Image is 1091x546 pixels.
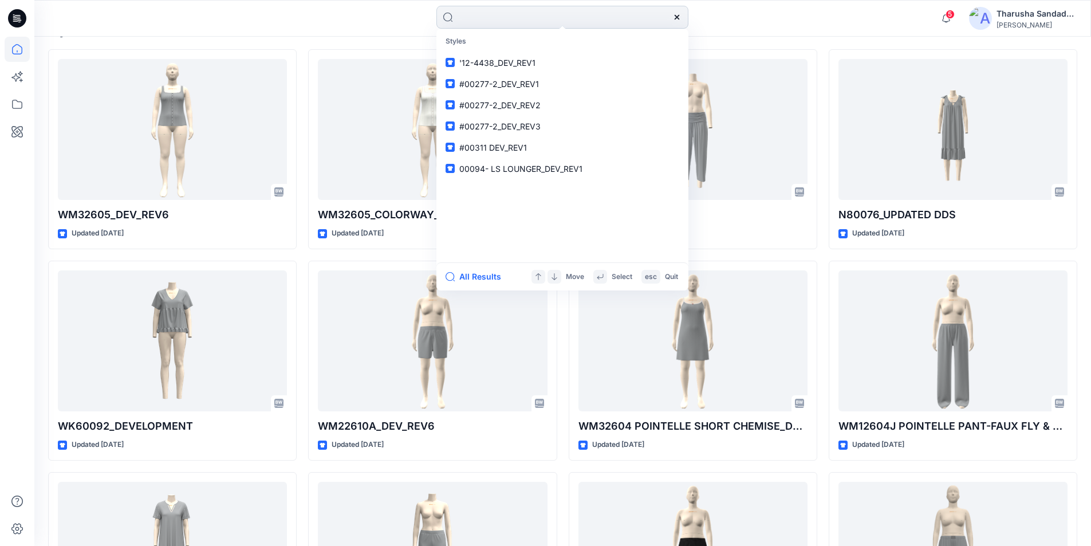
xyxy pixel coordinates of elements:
[58,270,287,412] a: WK60092_DEVELOPMENT
[578,418,808,434] p: WM32604 POINTELLE SHORT CHEMISE_DEV_REV3
[969,7,992,30] img: avatar
[318,270,547,412] a: WM22610A_DEV_REV6
[72,439,124,451] p: Updated [DATE]
[459,164,582,174] span: 00094- LS LOUNGER_DEV_REV1
[446,270,509,284] button: All Results
[58,59,287,201] a: WM32605_DEV_REV6
[459,79,539,89] span: #00277-2_DEV_REV1
[838,270,1068,412] a: WM12604J POINTELLE PANT-FAUX FLY & BUTTONS + PICOT_REV11
[58,418,287,434] p: WK60092_DEVELOPMENT
[997,21,1077,29] div: [PERSON_NAME]
[459,100,541,110] span: #00277-2_DEV_REV2
[578,270,808,412] a: WM32604 POINTELLE SHORT CHEMISE_DEV_REV3
[946,10,955,19] span: 5
[58,207,287,223] p: WM32605_DEV_REV6
[852,439,904,451] p: Updated [DATE]
[838,418,1068,434] p: WM12604J POINTELLE PANT-FAUX FLY & BUTTONS + PICOT_REV11
[459,143,527,152] span: #00311 DEV_REV1
[852,227,904,239] p: Updated [DATE]
[439,116,686,137] a: #00277-2_DEV_REV3
[838,59,1068,201] a: N80076_UPDATED DDS
[592,439,644,451] p: Updated [DATE]
[578,59,808,201] a: D70037 REV3
[459,58,535,68] span: '12-4438_DEV_REV1
[566,271,584,283] p: Move
[332,439,384,451] p: Updated [DATE]
[318,59,547,201] a: WM32605_COLORWAY_REV1
[439,137,686,158] a: #00311 DEV_REV1
[318,207,547,223] p: WM32605_COLORWAY_REV1
[318,418,547,434] p: WM22610A_DEV_REV6
[439,31,686,52] p: Styles
[997,7,1077,21] div: Tharusha Sandadeepa
[72,227,124,239] p: Updated [DATE]
[332,227,384,239] p: Updated [DATE]
[578,207,808,223] p: D70037 REV3
[459,121,541,131] span: #00277-2_DEV_REV3
[665,271,678,283] p: Quit
[439,52,686,73] a: '12-4438_DEV_REV1
[838,207,1068,223] p: N80076_UPDATED DDS
[612,271,632,283] p: Select
[439,95,686,116] a: #00277-2_DEV_REV2
[439,158,686,179] a: 00094- LS LOUNGER_DEV_REV1
[645,271,657,283] p: esc
[439,73,686,95] a: #00277-2_DEV_REV1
